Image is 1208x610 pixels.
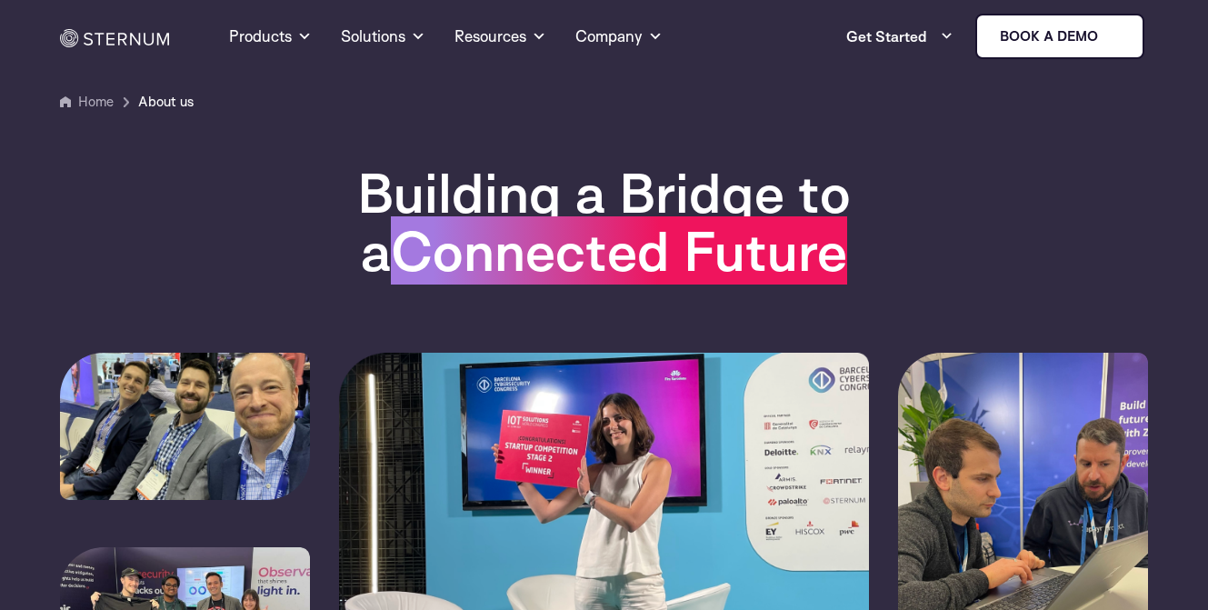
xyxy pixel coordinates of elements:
a: Company [575,4,663,69]
a: Resources [454,4,546,69]
a: Solutions [341,4,425,69]
a: Products [229,4,312,69]
span: About us [138,91,194,113]
img: sternum iot [1105,29,1120,44]
h1: Building a Bridge to a [252,164,956,280]
a: Get Started [846,18,953,55]
a: Book a demo [975,14,1144,59]
span: Connected Future [391,216,847,285]
a: Home [78,93,114,110]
